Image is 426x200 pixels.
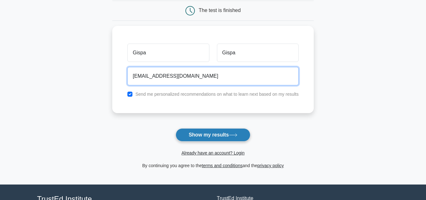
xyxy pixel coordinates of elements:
div: The test is finished [199,8,241,13]
input: Email [127,67,299,85]
input: First name [127,44,209,62]
button: Show my results [176,128,250,142]
a: terms and conditions [202,163,242,168]
a: privacy policy [257,163,284,168]
label: Send me personalized recommendations on what to learn next based on my results [135,92,299,97]
a: Already have an account? Login [181,150,244,155]
input: Last name [217,44,299,62]
div: By continuing you agree to the and the [108,162,318,169]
